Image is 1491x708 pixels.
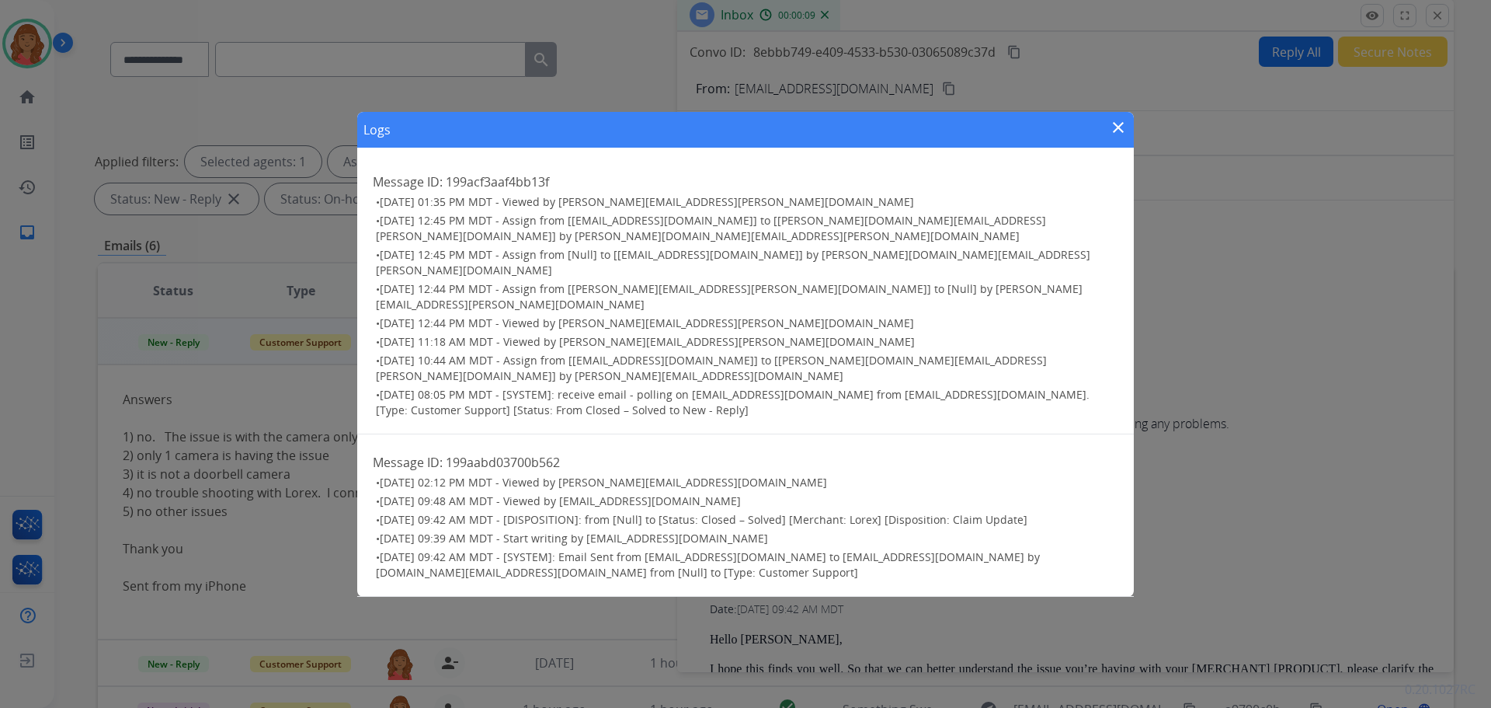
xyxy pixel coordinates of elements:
[376,334,1118,350] h3: •
[376,353,1047,383] span: [DATE] 10:44 AM MDT - Assign from [[EMAIL_ADDRESS][DOMAIN_NAME]] to [[PERSON_NAME][DOMAIN_NAME][E...
[363,120,391,139] h1: Logs
[446,454,560,471] span: 199aabd03700b562
[380,494,741,508] span: [DATE] 09:48 AM MDT - Viewed by [EMAIL_ADDRESS][DOMAIN_NAME]
[380,475,827,490] span: [DATE] 02:12 PM MDT - Viewed by [PERSON_NAME][EMAIL_ADDRESS][DOMAIN_NAME]
[376,247,1090,277] span: [DATE] 12:45 PM MDT - Assign from [Null] to [[EMAIL_ADDRESS][DOMAIN_NAME]] by [PERSON_NAME][DOMAI...
[380,512,1027,527] span: [DATE] 09:42 AM MDT - [DISPOSITION]: from [Null] to [Status: Closed – Solved] [Merchant: Lorex] [...
[376,549,1118,581] h3: •
[376,387,1118,418] h3: •
[376,281,1118,312] h3: •
[376,387,1090,417] span: [DATE] 08:05 PM MDT - [SYSTEM]: receive email - polling on [EMAIL_ADDRESS][DOMAIN_NAME] from [EMA...
[376,194,1118,210] h3: •
[373,454,443,471] span: Message ID:
[376,281,1083,312] span: [DATE] 12:44 PM MDT - Assign from [[PERSON_NAME][EMAIL_ADDRESS][PERSON_NAME][DOMAIN_NAME]] to [Nu...
[380,531,768,546] span: [DATE] 09:39 AM MDT - Start writing by [EMAIL_ADDRESS][DOMAIN_NAME]
[380,334,915,349] span: [DATE] 11:18 AM MDT - Viewed by [PERSON_NAME][EMAIL_ADDRESS][PERSON_NAME][DOMAIN_NAME]
[376,549,1040,580] span: [DATE] 09:42 AM MDT - [SYSTEM]: Email Sent from [EMAIL_ADDRESS][DOMAIN_NAME] to [EMAIL_ADDRESS][D...
[380,316,914,330] span: [DATE] 12:44 PM MDT - Viewed by [PERSON_NAME][EMAIL_ADDRESS][PERSON_NAME][DOMAIN_NAME]
[376,353,1118,384] h3: •
[446,173,549,190] span: 199acf3aaf4bb13f
[1405,680,1475,699] p: 0.20.1027RC
[376,494,1118,509] h3: •
[376,247,1118,278] h3: •
[376,213,1118,244] h3: •
[376,512,1118,528] h3: •
[373,173,443,190] span: Message ID:
[376,316,1118,331] h3: •
[376,213,1046,243] span: [DATE] 12:45 PM MDT - Assign from [[EMAIL_ADDRESS][DOMAIN_NAME]] to [[PERSON_NAME][DOMAIN_NAME][E...
[376,475,1118,490] h3: •
[1109,118,1128,137] mat-icon: close
[380,194,914,209] span: [DATE] 01:35 PM MDT - Viewed by [PERSON_NAME][EMAIL_ADDRESS][PERSON_NAME][DOMAIN_NAME]
[376,531,1118,546] h3: •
